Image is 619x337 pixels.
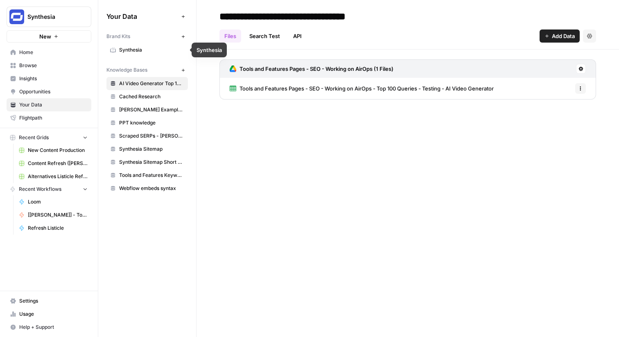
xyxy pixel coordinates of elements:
[7,72,91,85] a: Insights
[19,75,88,82] span: Insights
[106,33,130,40] span: Brand Kits
[19,134,49,141] span: Recent Grids
[540,29,580,43] button: Add Data
[7,98,91,111] a: Your Data
[7,131,91,144] button: Recent Grids
[7,183,91,195] button: Recent Workflows
[28,173,88,180] span: Alternatives Listicle Refresh
[106,103,188,116] a: [PERSON_NAME] Example Articles
[106,116,188,129] a: PPT knowledge
[552,32,575,40] span: Add Data
[119,158,184,166] span: Synthesia Sitemap Short List
[230,78,494,99] a: Tools and Features Pages - SEO - Working on AirOps - Top 100 Queries - Testing - AI Video Generator
[119,80,184,87] span: AI Video Generator Top 100 Queries
[106,77,188,90] a: AI Video Generator Top 100 Queries
[7,7,91,27] button: Workspace: Synthesia
[15,144,91,157] a: New Content Production
[7,111,91,124] a: Flightpath
[7,321,91,334] button: Help + Support
[7,59,91,72] a: Browse
[119,93,184,100] span: Cached Research
[19,62,88,69] span: Browse
[28,198,88,206] span: Loom
[244,29,285,43] a: Search Test
[106,169,188,182] a: Tools and Features Keywords - Test
[106,142,188,156] a: Synthesia Sitemap
[119,132,184,140] span: Scraped SERPs - [PERSON_NAME]
[28,211,88,219] span: [[PERSON_NAME]] - Tools & Features Pages Refreshe - [MAIN WORKFLOW]
[239,65,393,73] h3: Tools and Features Pages - SEO - Working on AirOps (1 Files)
[28,224,88,232] span: Refresh Listicle
[106,182,188,195] a: Webflow embeds syntax
[15,208,91,222] a: [[PERSON_NAME]] - Tools & Features Pages Refreshe - [MAIN WORKFLOW]
[106,43,188,57] a: Synthesia
[19,310,88,318] span: Usage
[7,46,91,59] a: Home
[119,106,184,113] span: [PERSON_NAME] Example Articles
[19,88,88,95] span: Opportunities
[19,185,61,193] span: Recent Workflows
[119,46,184,54] span: Synthesia
[9,9,24,24] img: Synthesia Logo
[7,85,91,98] a: Opportunities
[119,185,184,192] span: Webflow embeds syntax
[19,323,88,331] span: Help + Support
[7,30,91,43] button: New
[239,84,494,93] span: Tools and Features Pages - SEO - Working on AirOps - Top 100 Queries - Testing - AI Video Generator
[230,60,393,78] a: Tools and Features Pages - SEO - Working on AirOps (1 Files)
[28,160,88,167] span: Content Refresh ([PERSON_NAME])
[27,13,77,21] span: Synthesia
[106,129,188,142] a: Scraped SERPs - [PERSON_NAME]
[19,297,88,305] span: Settings
[119,172,184,179] span: Tools and Features Keywords - Test
[7,308,91,321] a: Usage
[15,170,91,183] a: Alternatives Listicle Refresh
[119,119,184,127] span: PPT knowledge
[288,29,307,43] a: API
[106,66,147,74] span: Knowledge Bases
[15,222,91,235] a: Refresh Listicle
[15,157,91,170] a: Content Refresh ([PERSON_NAME])
[28,147,88,154] span: New Content Production
[106,156,188,169] a: Synthesia Sitemap Short List
[219,29,241,43] a: Files
[19,114,88,122] span: Flightpath
[7,294,91,308] a: Settings
[39,32,51,41] span: New
[19,101,88,109] span: Your Data
[19,49,88,56] span: Home
[15,195,91,208] a: Loom
[119,145,184,153] span: Synthesia Sitemap
[106,11,178,21] span: Your Data
[106,90,188,103] a: Cached Research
